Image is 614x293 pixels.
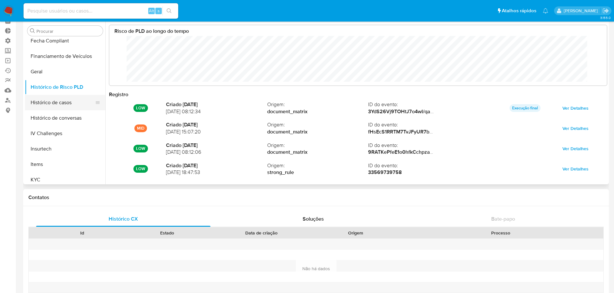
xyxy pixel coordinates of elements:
[491,215,515,223] span: Bate-papo
[24,7,178,15] input: Pesquise usuários ou casos...
[602,7,609,14] a: Sair
[267,169,368,176] strong: strong_rule
[25,172,105,188] button: KYC
[44,230,120,236] div: Id
[562,144,589,153] span: Ver Detalhes
[166,101,267,108] strong: Criado [DATE]
[166,142,267,149] strong: Criado [DATE]
[510,104,541,112] p: Execução final
[25,64,105,79] button: Geral
[267,128,368,135] strong: document_matrix
[558,103,593,113] button: Ver Detalhes
[25,49,105,64] button: Financiamento de Veículos
[30,28,35,33] button: Procurar
[267,162,368,169] span: Origem :
[318,230,394,236] div: Origem
[558,143,593,154] button: Ver Detalhes
[28,194,604,201] h1: Contatos
[134,124,147,132] p: MID
[133,104,148,112] p: LOW
[562,124,589,133] span: Ver Detalhes
[267,108,368,115] strong: document_matrix
[564,8,600,14] p: edgar.zuliani@mercadolivre.com
[267,101,368,108] span: Origem :
[267,142,368,149] span: Origem :
[303,215,324,223] span: Soluções
[562,164,589,173] span: Ver Detalhes
[267,121,368,128] span: Origem :
[562,104,589,113] span: Ver Detalhes
[368,162,469,169] span: ID do evento :
[133,165,148,173] p: LOW
[267,149,368,156] strong: document_matrix
[600,15,611,20] span: 3.155.0
[368,169,402,176] strong: 33569739758
[25,141,105,157] button: Insurtech
[214,230,309,236] div: Data de criação
[129,230,205,236] div: Estado
[36,28,100,34] input: Procurar
[558,164,593,174] button: Ver Detalhes
[133,145,148,152] p: LOW
[25,33,105,49] button: Fecha Compliant
[25,126,105,141] button: IV Challenges
[368,101,469,108] span: ID do evento :
[162,6,176,15] button: search-icon
[149,8,154,14] span: Alt
[368,121,469,128] span: ID do evento :
[25,95,100,110] button: Histórico de casos
[403,230,599,236] div: Processo
[114,27,189,35] strong: Risco de PLD ao longo do tempo
[166,162,267,169] strong: Criado [DATE]
[166,108,267,115] span: [DATE] 08:12:34
[166,128,267,135] span: [DATE] 15:07:20
[109,215,138,223] span: Histórico CX
[25,157,105,172] button: Items
[166,169,267,176] span: [DATE] 18:47:53
[158,8,160,14] span: s
[502,7,536,14] span: Atalhos rápidos
[25,110,105,126] button: Histórico de conversas
[368,142,469,149] span: ID do evento :
[109,91,128,98] strong: Registro
[166,121,267,128] strong: Criado [DATE]
[166,149,267,156] span: [DATE] 08:12:06
[558,123,593,133] button: Ver Detalhes
[543,8,548,14] a: Notificações
[25,79,105,95] button: Histórico de Risco PLD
